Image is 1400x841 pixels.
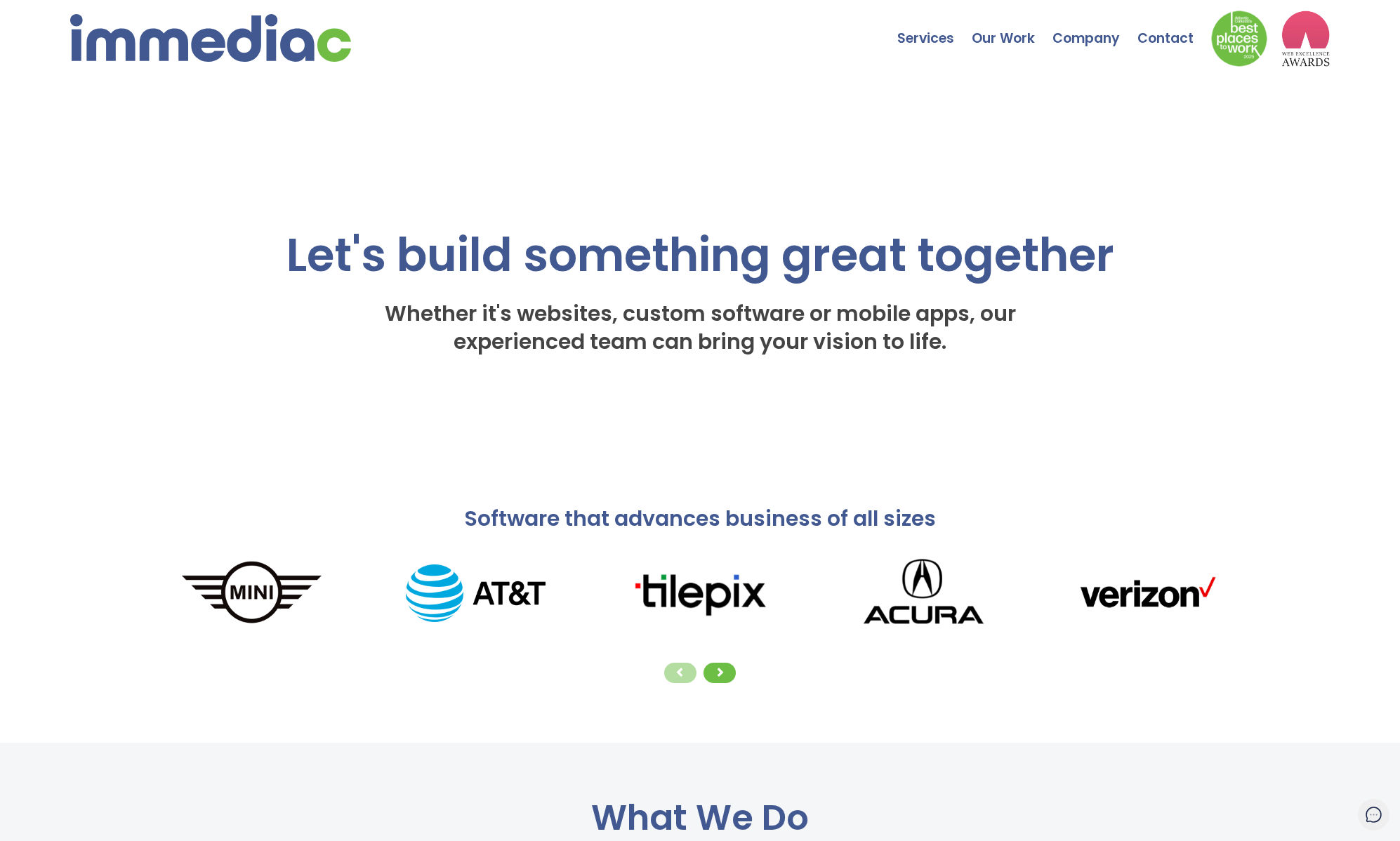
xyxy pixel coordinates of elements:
[70,14,351,62] img: immediac
[1211,11,1267,67] img: Down
[1052,4,1137,53] a: Company
[1137,4,1211,53] a: Contact
[364,564,588,622] img: AT%26T_logo.png
[972,4,1052,53] a: Our Work
[385,298,1016,357] span: Whether it's websites, custom software or mobile apps, our experienced team can bring your vision...
[464,503,936,534] span: Software that advances business of all sizes
[897,4,972,53] a: Services
[140,558,364,628] img: MINI_logo.png
[1036,569,1260,618] img: verizonLogo.png
[1281,11,1330,67] img: logo2_wea_nobg.webp
[812,547,1036,640] img: Acura_logo.png
[588,568,812,618] img: tilepixLogo.png
[286,223,1114,287] span: Let's build something great together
